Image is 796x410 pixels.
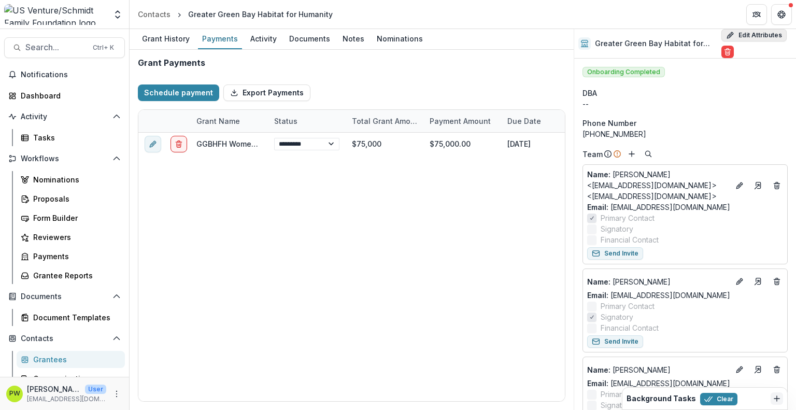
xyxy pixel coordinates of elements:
[423,116,497,126] div: Payment Amount
[21,112,108,121] span: Activity
[587,277,610,286] span: Name :
[601,312,633,322] span: Signatory
[138,31,194,46] div: Grant History
[587,379,608,388] span: Email:
[587,170,610,179] span: Name :
[25,43,87,52] span: Search...
[198,31,242,46] div: Payments
[582,149,603,160] p: Team
[601,213,655,223] span: Primary Contact
[246,29,281,49] a: Activity
[587,291,608,300] span: Email:
[190,110,268,132] div: Grant Name
[733,275,746,288] button: Edit
[134,7,337,22] nav: breadcrumb
[587,169,729,202] a: Name: [PERSON_NAME] <[EMAIL_ADDRESS][DOMAIN_NAME]> <[EMAIL_ADDRESS][DOMAIN_NAME]>
[346,133,423,155] div: $75,000
[642,148,655,160] button: Search
[223,84,310,101] button: Export Payments
[601,322,659,333] span: Financial Contact
[17,190,125,207] a: Proposals
[587,203,608,211] span: Email:
[346,116,423,126] div: Total Grant Amount
[587,202,730,213] a: Email: [EMAIL_ADDRESS][DOMAIN_NAME]
[423,110,501,132] div: Payment Amount
[721,29,787,41] button: Edit Attributes
[501,133,579,155] div: [DATE]
[33,312,117,323] div: Document Templates
[595,39,717,48] h2: Greater Green Bay Habitat for Humanity
[601,301,655,312] span: Primary Contact
[17,370,125,387] a: Communications
[582,88,597,98] span: DBA
[91,42,116,53] div: Ctrl + K
[373,31,427,46] div: Nominations
[4,330,125,347] button: Open Contacts
[587,365,610,374] span: Name :
[138,29,194,49] a: Grant History
[750,361,766,378] a: Go to contact
[501,110,579,132] div: Due Date
[138,84,219,101] button: Schedule payment
[4,66,125,83] button: Notifications
[4,288,125,305] button: Open Documents
[746,4,767,25] button: Partners
[601,389,655,400] span: Primary Contact
[582,129,788,139] div: [PHONE_NUMBER]
[771,275,783,288] button: Deletes
[338,29,368,49] a: Notes
[750,177,766,194] a: Go to contact
[587,364,729,375] p: [PERSON_NAME]
[285,31,334,46] div: Documents
[145,136,161,152] button: edit
[170,136,187,152] button: delete
[33,232,117,243] div: Reviewers
[33,270,117,281] div: Grantee Reports
[17,248,125,265] a: Payments
[4,4,106,25] img: US Venture/Schmidt Family Foundation logo
[188,9,333,20] div: Greater Green Bay Habitat for Humanity
[21,154,108,163] span: Workflows
[17,309,125,326] a: Document Templates
[582,98,788,109] div: --
[33,354,117,365] div: Grantees
[17,229,125,246] a: Reviewers
[771,4,792,25] button: Get Help
[700,393,737,405] button: Clear
[33,213,117,223] div: Form Builder
[33,373,117,384] div: Communications
[285,29,334,49] a: Documents
[771,392,783,405] button: Dismiss
[771,179,783,192] button: Deletes
[733,363,746,376] button: Edit
[268,110,346,132] div: Status
[587,276,729,287] a: Name: [PERSON_NAME]
[582,118,636,129] span: Phone Number
[268,116,304,126] div: Status
[601,223,633,234] span: Signatory
[4,150,125,167] button: Open Workflows
[4,37,125,58] button: Search...
[771,363,783,376] button: Deletes
[587,378,730,389] a: Email: [EMAIL_ADDRESS][DOMAIN_NAME]
[246,31,281,46] div: Activity
[138,9,170,20] div: Contacts
[190,116,246,126] div: Grant Name
[587,335,643,348] button: Send Invite
[17,171,125,188] a: Nominations
[346,110,423,132] div: Total Grant Amount
[587,276,729,287] p: [PERSON_NAME]
[17,129,125,146] a: Tasks
[338,31,368,46] div: Notes
[4,108,125,125] button: Open Activity
[27,384,81,394] p: [PERSON_NAME]
[27,394,106,404] p: [EMAIL_ADDRESS][DOMAIN_NAME]
[17,209,125,227] a: Form Builder
[627,394,696,403] h2: Background Tasks
[721,46,734,58] button: Delete
[9,390,20,397] div: Parker Wolf
[626,148,638,160] button: Add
